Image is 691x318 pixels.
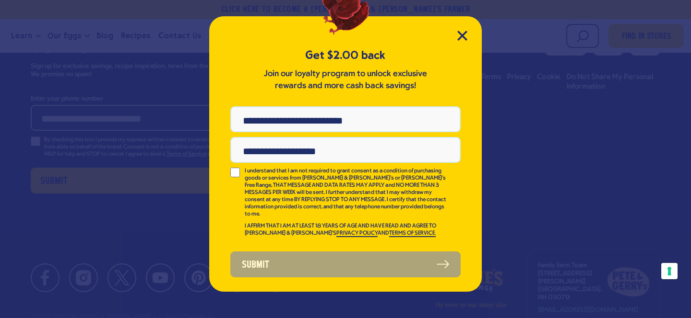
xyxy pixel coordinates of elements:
input: I understand that I am not required to grant consent as a condition of purchasing goods or servic... [230,168,240,177]
button: Close Modal [457,31,467,41]
p: Join our loyalty program to unlock exclusive rewards and more cash back savings! [262,68,429,92]
a: TERMS OF SERVICE. [389,230,435,237]
button: Submit [230,251,461,277]
a: PRIVACY POLICY [336,230,378,237]
h5: Get $2.00 back [230,47,461,63]
p: I understand that I am not required to grant consent as a condition of purchasing goods or servic... [245,168,447,218]
p: I AFFIRM THAT I AM AT LEAST 18 YEARS OF AGE AND HAVE READ AND AGREE TO [PERSON_NAME] & [PERSON_NA... [245,223,447,237]
button: Your consent preferences for tracking technologies [661,263,678,279]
